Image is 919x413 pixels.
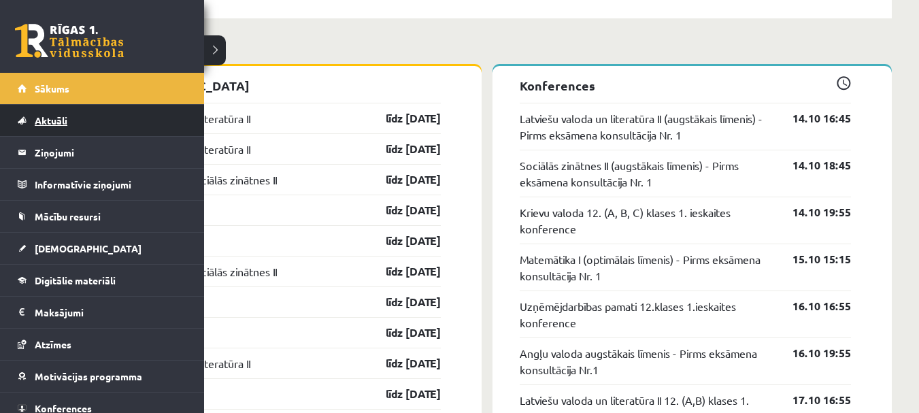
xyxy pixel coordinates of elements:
[18,233,187,264] a: [DEMOGRAPHIC_DATA]
[520,157,773,190] a: Sociālās zinātnes II (augstākais līmenis) - Pirms eksāmena konsultācija Nr. 1
[520,298,773,331] a: Uzņēmējdarbības pamati 12.klases 1.ieskaites konference
[772,392,851,408] a: 17.10 16:55
[35,169,187,200] legend: Informatīvie ziņojumi
[35,210,101,222] span: Mācību resursi
[362,263,441,280] a: līdz [DATE]
[362,386,441,402] a: līdz [DATE]
[18,201,187,232] a: Mācību resursi
[87,39,886,58] p: Tuvākās aktivitātes
[772,157,851,174] a: 14.10 18:45
[520,204,773,237] a: Krievu valoda 12. (A, B, C) klases 1. ieskaites konference
[772,110,851,127] a: 14.10 16:45
[35,114,67,127] span: Aktuāli
[362,171,441,188] a: līdz [DATE]
[35,297,187,328] legend: Maksājumi
[362,233,441,249] a: līdz [DATE]
[18,297,187,328] a: Maksājumi
[362,202,441,218] a: līdz [DATE]
[15,24,124,58] a: Rīgas 1. Tālmācības vidusskola
[35,242,141,254] span: [DEMOGRAPHIC_DATA]
[362,355,441,371] a: līdz [DATE]
[772,204,851,220] a: 14.10 19:55
[18,265,187,296] a: Digitālie materiāli
[772,345,851,361] a: 16.10 19:55
[35,137,187,168] legend: Ziņojumi
[35,338,71,350] span: Atzīmes
[35,274,116,286] span: Digitālie materiāli
[18,361,187,392] a: Motivācijas programma
[18,329,187,360] a: Atzīmes
[362,110,441,127] a: līdz [DATE]
[362,141,441,157] a: līdz [DATE]
[18,137,187,168] a: Ziņojumi
[520,110,773,143] a: Latviešu valoda un literatūra II (augstākais līmenis) - Pirms eksāmena konsultācija Nr. 1
[18,73,187,104] a: Sākums
[362,294,441,310] a: līdz [DATE]
[18,105,187,136] a: Aktuāli
[520,251,773,284] a: Matemātika I (optimālais līmenis) - Pirms eksāmena konsultācija Nr. 1
[362,325,441,341] a: līdz [DATE]
[109,76,441,95] p: [DEMOGRAPHIC_DATA]
[35,370,142,382] span: Motivācijas programma
[35,82,69,95] span: Sākums
[520,76,852,95] p: Konferences
[520,345,773,378] a: Angļu valoda augstākais līmenis - Pirms eksāmena konsultācija Nr.1
[772,298,851,314] a: 16.10 16:55
[18,169,187,200] a: Informatīvie ziņojumi
[772,251,851,267] a: 15.10 15:15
